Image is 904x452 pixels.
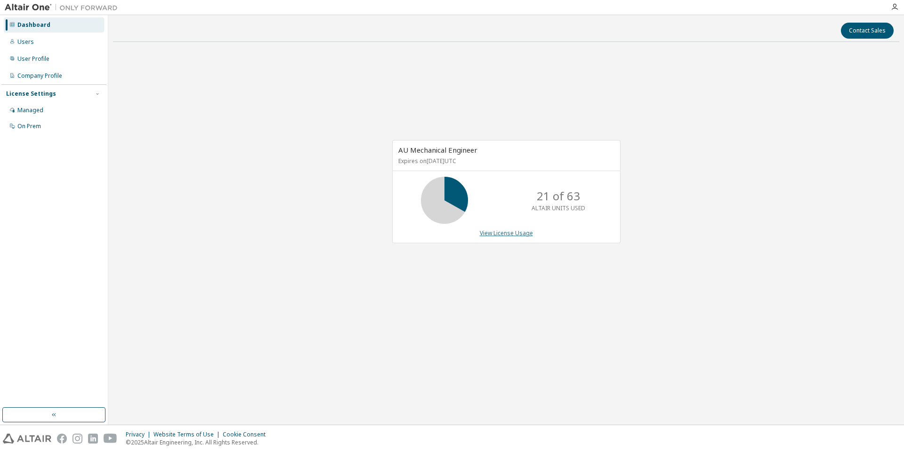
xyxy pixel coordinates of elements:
div: Managed [17,107,43,114]
p: ALTAIR UNITS USED [532,204,585,212]
img: altair_logo.svg [3,434,51,444]
img: Altair One [5,3,122,12]
div: On Prem [17,123,41,130]
div: Users [17,38,34,46]
p: Expires on [DATE] UTC [398,157,612,165]
p: © 2025 Altair Engineering, Inc. All Rights Reserved. [126,438,271,446]
div: User Profile [17,55,49,63]
img: linkedin.svg [88,434,98,444]
div: Website Terms of Use [153,431,223,438]
img: instagram.svg [73,434,82,444]
a: View License Usage [480,229,533,237]
div: License Settings [6,90,56,98]
button: Contact Sales [841,23,894,39]
p: 21 of 63 [537,188,580,204]
span: AU Mechanical Engineer [398,145,477,155]
div: Privacy [126,431,153,438]
div: Dashboard [17,21,50,29]
div: Company Profile [17,72,62,80]
img: youtube.svg [104,434,117,444]
img: facebook.svg [57,434,67,444]
div: Cookie Consent [223,431,271,438]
